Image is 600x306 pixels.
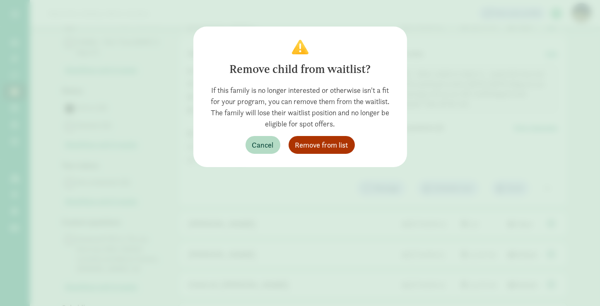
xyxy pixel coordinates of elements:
div: Remove child from waitlist? [207,61,394,78]
img: Confirm [292,40,308,54]
button: Cancel [246,136,280,154]
iframe: Chat Widget [559,266,600,306]
span: Cancel [252,139,274,151]
div: If this family is no longer interested or otherwise isn't a fit for your program, you can remove ... [207,85,394,129]
button: Remove from list [289,136,355,154]
span: Remove from list [295,139,348,151]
